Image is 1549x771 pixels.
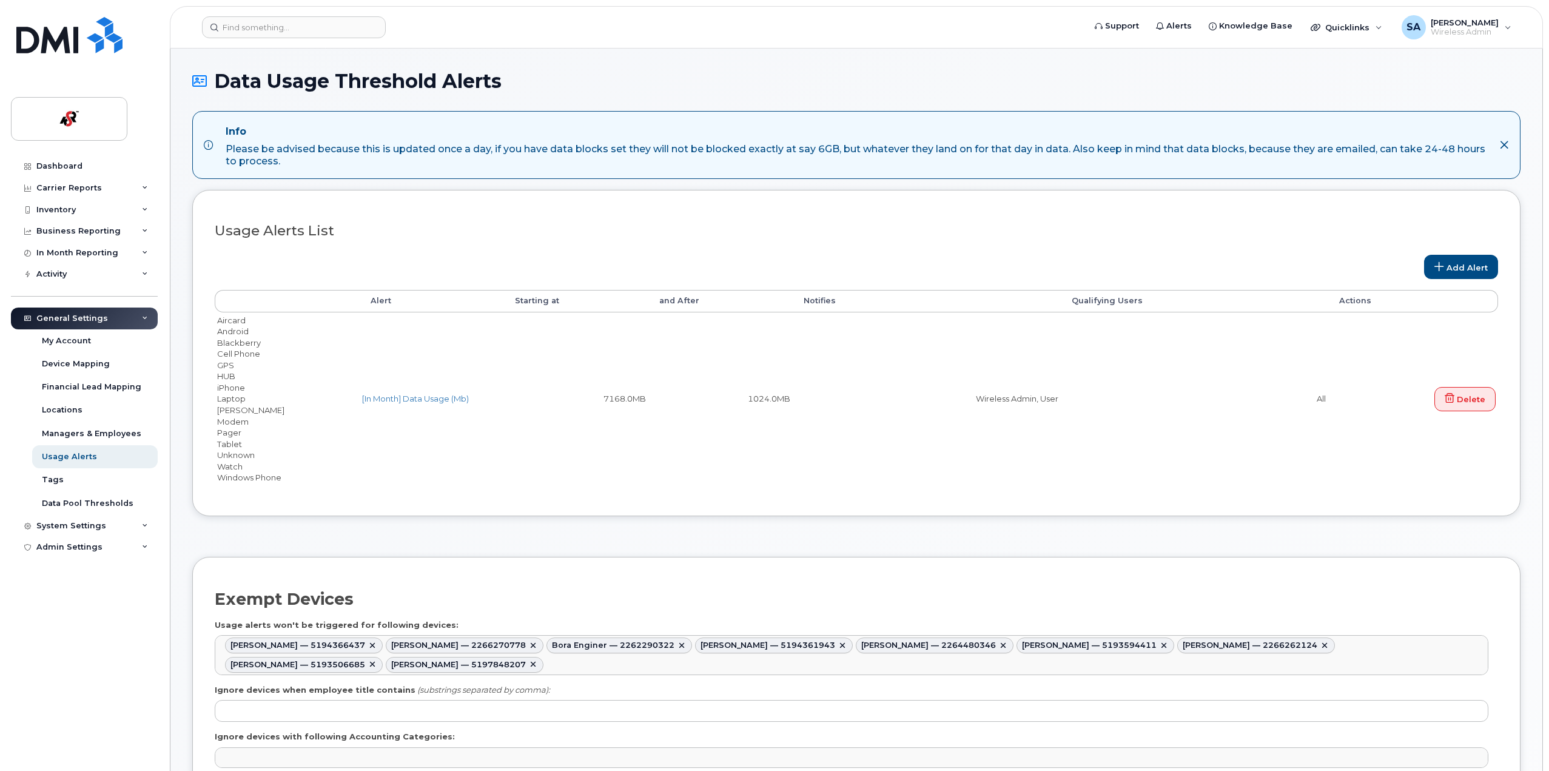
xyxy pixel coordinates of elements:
a: Delete [1434,387,1496,411]
th: Alert [360,290,504,312]
div: [PERSON_NAME] — 5194366437 [230,641,365,650]
th: and After [648,290,793,312]
div: [PERSON_NAME] — 5197848207 [391,660,526,670]
th: Actions [1328,290,1498,312]
th: Qualifying Users [1061,290,1329,312]
div: Bora Enginer — 2262290322 [552,641,674,650]
label: Ignore devices when employee title contains [215,684,415,696]
div: [PERSON_NAME] — 5193506685 [230,660,365,670]
div: [PERSON_NAME] — 5193594411 [1022,641,1157,650]
div: Please be advised because this is updated once a day, if you have data blocks set they will not b... [226,143,1490,167]
td: All [1061,312,1329,486]
h1: Data Usage Threshold Alerts [192,70,1520,92]
th: Notifies [793,290,1061,312]
td: 1024.0MB [648,312,793,486]
div: [PERSON_NAME] — 2266270778 [391,641,526,650]
label: Usage alerts won't be triggered for following devices: [215,619,459,631]
a: [In Month] Data Usage (Mb) [362,394,469,403]
div: [PERSON_NAME] — 5194361943 [701,641,835,650]
label: Ignore devices with following Accounting Categories: [215,731,455,742]
h2: Exempt Devices [215,590,354,608]
th: Starting at [504,290,648,312]
td: 7168.0MB [504,312,648,486]
td: Wireless Admin, User [793,312,1061,486]
div: [PERSON_NAME] — 2264480346 [861,641,996,650]
a: Add Alert [1424,255,1498,279]
h3: Usage Alerts List [215,223,1498,238]
i: (substrings separated by comma): [417,685,550,695]
h4: Info [226,126,1490,138]
td: Aircard Android Blackberry Cell Phone GPS HUB iPhone Laptop [PERSON_NAME] Modem Pager Tablet Unkn... [215,312,360,486]
div: [PERSON_NAME] — 2266262124 [1183,641,1317,650]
